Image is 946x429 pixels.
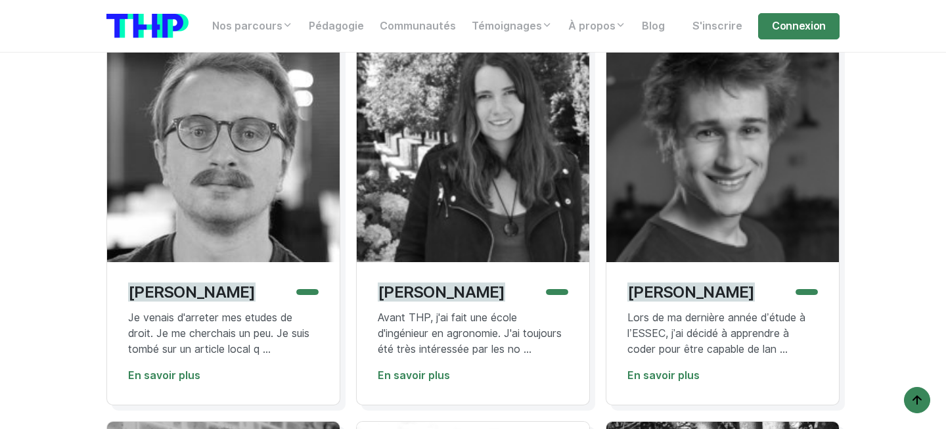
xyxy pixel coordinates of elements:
a: À propos [560,13,634,39]
img: Adrien Péligry [606,30,839,262]
a: Témoignages [464,13,560,39]
p: [PERSON_NAME] [627,282,755,302]
p: Je venais d'arreter mes etudes de droit. Je me cherchais un peu. Je suis tombé sur un article loc... [128,310,319,357]
p: Avant THP, j'ai fait une école d'ingénieur en agronomie. J'ai toujours été très intéressée par le... [378,310,568,357]
p: [PERSON_NAME] [128,282,256,302]
a: Connexion [758,13,840,39]
p: [PERSON_NAME] [378,282,505,302]
a: En savoir plus [128,369,200,382]
img: logo [106,14,189,38]
a: Blog [634,13,673,39]
a: Pédagogie [301,13,372,39]
a: Nos parcours [204,13,301,39]
a: Communautés [372,13,464,39]
a: S'inscrire [685,13,750,39]
a: En savoir plus [627,369,700,382]
img: arrow-up icon [909,392,925,408]
img: Lilas Allard [357,30,589,262]
img: Baptiste Fraikin [107,30,340,262]
p: Lors de ma dernière année d’étude à l’ESSEC, j’ai décidé à apprendre à coder pour être capable de... [627,310,818,357]
a: En savoir plus [378,369,450,382]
